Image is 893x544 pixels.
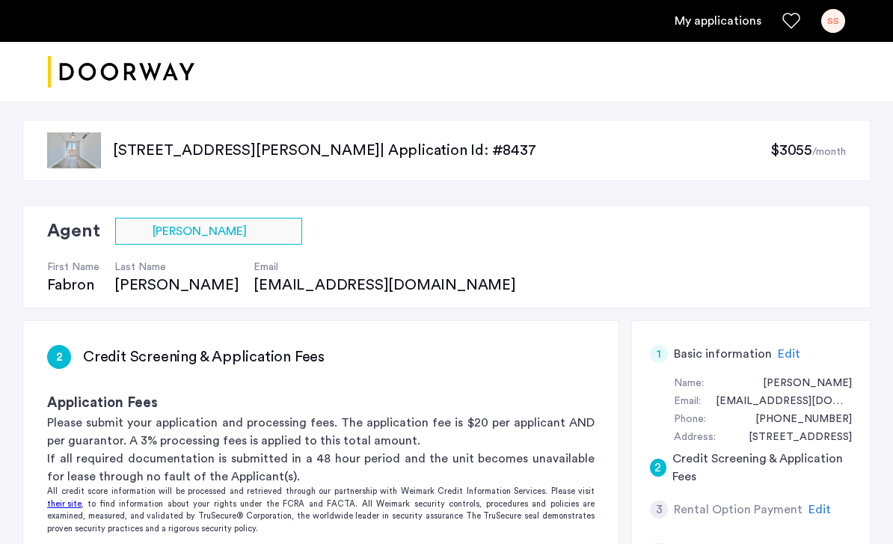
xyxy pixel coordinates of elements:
div: Fabron [47,275,99,296]
h4: First Name [47,260,99,275]
div: 3 [650,501,668,519]
div: Name: [674,375,704,393]
div: 1772 Nostrand Avenue [734,429,852,447]
div: 2 [47,345,71,369]
span: $3055 [770,143,812,158]
div: 1 [650,345,668,363]
h3: Application Fees [47,393,595,414]
div: [EMAIL_ADDRESS][DOMAIN_NAME] [254,275,530,296]
h4: Email [254,260,530,275]
div: 2 [650,459,666,477]
p: If all required documentation is submitted in a 48 hour period and the unit becomes unavailable f... [47,450,595,486]
div: Surayya Seydi [748,375,852,393]
div: surayyasseydi@gmail.com [701,393,852,411]
div: +13137399572 [740,411,852,429]
span: Edit [778,348,800,360]
a: their site [47,498,82,511]
sub: /month [812,147,846,157]
div: All credit score information will be processed and retrieved through our partnership with Weimark... [23,486,619,535]
h3: Credit Screening & Application Fees [83,346,325,367]
a: Favorites [782,12,800,30]
a: Cazamio logo [48,44,194,100]
a: My application [675,12,761,30]
div: SS [821,9,845,33]
h5: Credit Screening & Application Fees [672,450,852,486]
img: logo [48,44,194,100]
h5: Rental Option Payment [674,501,803,519]
div: [PERSON_NAME] [114,275,239,296]
span: Edit [808,504,831,516]
div: Address: [674,429,716,447]
div: Phone: [674,411,706,429]
h5: Basic information [674,345,772,363]
p: [STREET_ADDRESS][PERSON_NAME] | Application Id: #8437 [113,140,770,161]
h2: Agent [47,218,100,245]
p: Please submit your application and processing fees. The application fee is $20 per applicant AND ... [47,414,595,450]
h4: Last Name [114,260,239,275]
img: apartment [47,132,101,168]
div: Email: [674,393,701,411]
